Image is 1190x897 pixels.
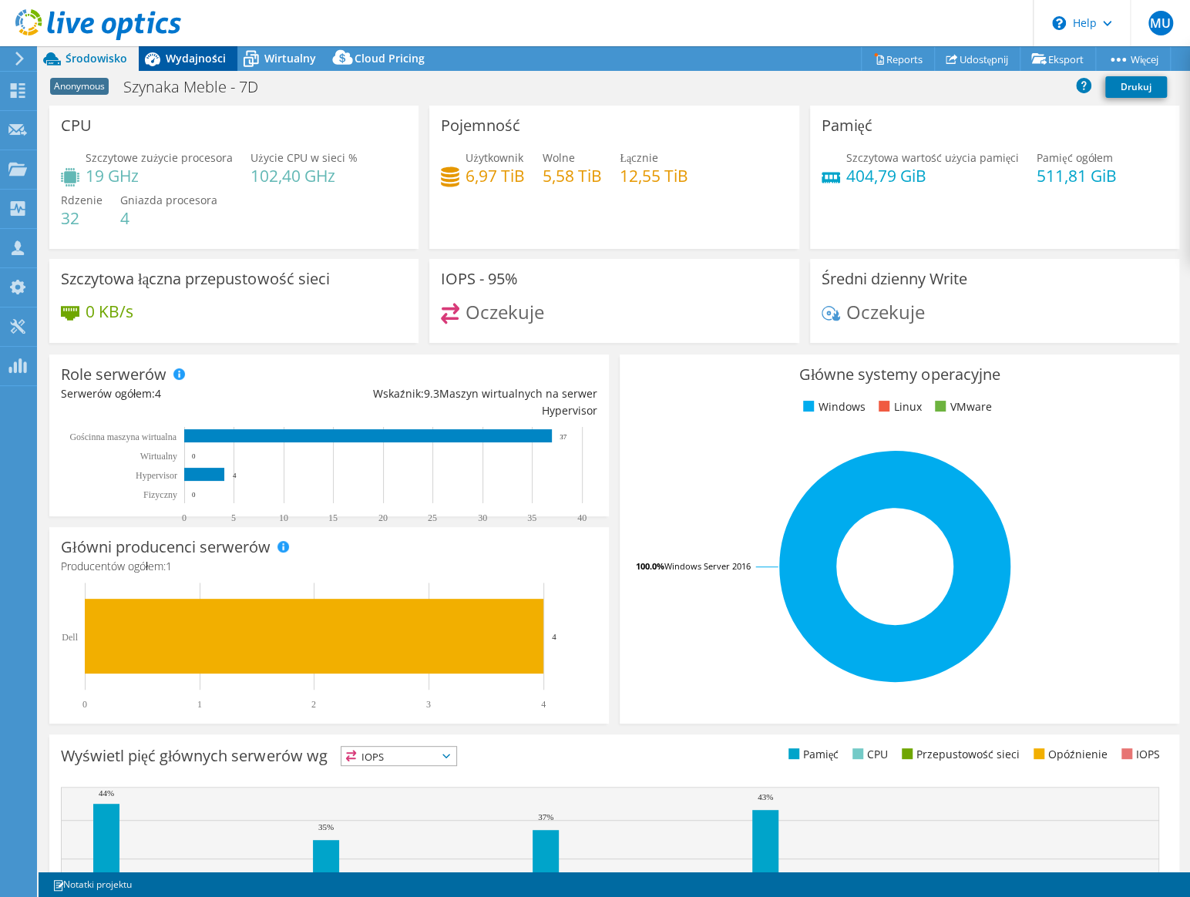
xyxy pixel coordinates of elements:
[136,470,177,481] text: Hypervisor
[166,559,172,573] span: 1
[42,875,143,894] a: Notatki projektu
[61,117,92,134] h3: CPU
[61,385,329,402] div: Serwerów ogółem:
[441,270,518,287] h3: IOPS - 95%
[120,210,217,227] h4: 4
[560,433,567,441] text: 37
[758,792,773,801] text: 43%
[466,150,523,165] span: Użytkownik
[799,398,865,415] li: Windows
[143,489,177,500] text: Fizyczny
[69,432,176,442] text: Gościnna maszyna wirtualna
[86,167,233,184] h4: 19 GHz
[1095,47,1171,71] a: Więcej
[61,210,103,227] h4: 32
[233,472,237,479] text: 4
[1105,76,1167,98] a: Drukuj
[50,78,109,95] span: Anonymous
[61,270,329,287] h3: Szczytowa łączna przepustowość sieci
[192,491,196,499] text: 0
[1030,746,1108,763] li: Opóźnienie
[231,512,236,523] text: 5
[61,539,271,556] h3: Główni producenci serwerów
[311,699,316,710] text: 2
[466,299,544,324] span: Oczekuje
[785,746,839,763] li: Pamięć
[538,812,553,821] text: 37%
[86,150,233,165] span: Szczytowe zużycie procesora
[66,51,127,66] span: Środowisko
[527,512,536,523] text: 35
[478,512,487,523] text: 30
[61,193,103,207] span: Rdzenie
[279,512,288,523] text: 10
[99,788,114,798] text: 44%
[166,51,226,66] span: Wydajności
[120,193,217,207] span: Gniazda procesora
[541,699,546,710] text: 4
[61,558,597,575] h4: Producentów ogółem:
[552,632,556,641] text: 4
[341,747,456,765] span: IOPS
[577,512,587,523] text: 40
[61,366,166,383] h3: Role serwerów
[378,512,388,523] text: 20
[1052,16,1066,30] svg: \n
[664,560,751,572] tspan: Windows Server 2016
[355,51,425,66] span: Cloud Pricing
[1148,11,1173,35] span: MU
[1118,746,1160,763] li: IOPS
[192,452,196,460] text: 0
[140,451,177,462] text: Wirtualny
[1037,150,1113,165] span: Pamięć ogółem
[931,398,991,415] li: VMware
[1037,167,1117,184] h4: 511,81 GiB
[250,167,357,184] h4: 102,40 GHz
[620,167,688,184] h4: 12,55 TiB
[428,512,437,523] text: 25
[328,512,338,523] text: 15
[264,51,316,66] span: Wirtualny
[620,150,658,165] span: Łącznie
[62,632,78,643] text: Dell
[846,150,1019,165] span: Szczytowa wartość użycia pamięci
[441,117,520,134] h3: Pojemność
[898,746,1020,763] li: Przepustowość sieci
[318,822,334,831] text: 35%
[86,303,133,320] h4: 0 KB/s
[934,47,1020,71] a: Udostępnij
[424,386,439,401] span: 9.3
[822,270,967,287] h3: Średni dzienny Write
[636,560,664,572] tspan: 100.0%
[82,699,87,710] text: 0
[466,167,525,184] h4: 6,97 TiB
[861,47,935,71] a: Reports
[1020,47,1096,71] a: Eksport
[822,117,872,134] h3: Pamięć
[155,386,161,401] span: 4
[846,167,1019,184] h4: 404,79 GiB
[116,79,282,96] h1: Szynaka Meble - 7D
[875,398,921,415] li: Linux
[250,150,357,165] span: Użycie CPU w sieci %
[426,699,431,710] text: 3
[543,150,575,165] span: Wolne
[631,366,1168,383] h3: Główne systemy operacyjne
[329,385,597,419] div: Wskaźnik: Maszyn wirtualnych na serwer Hypervisor
[197,699,202,710] text: 1
[849,746,888,763] li: CPU
[182,512,187,523] text: 0
[543,167,602,184] h4: 5,58 TiB
[846,299,925,324] span: Oczekuje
